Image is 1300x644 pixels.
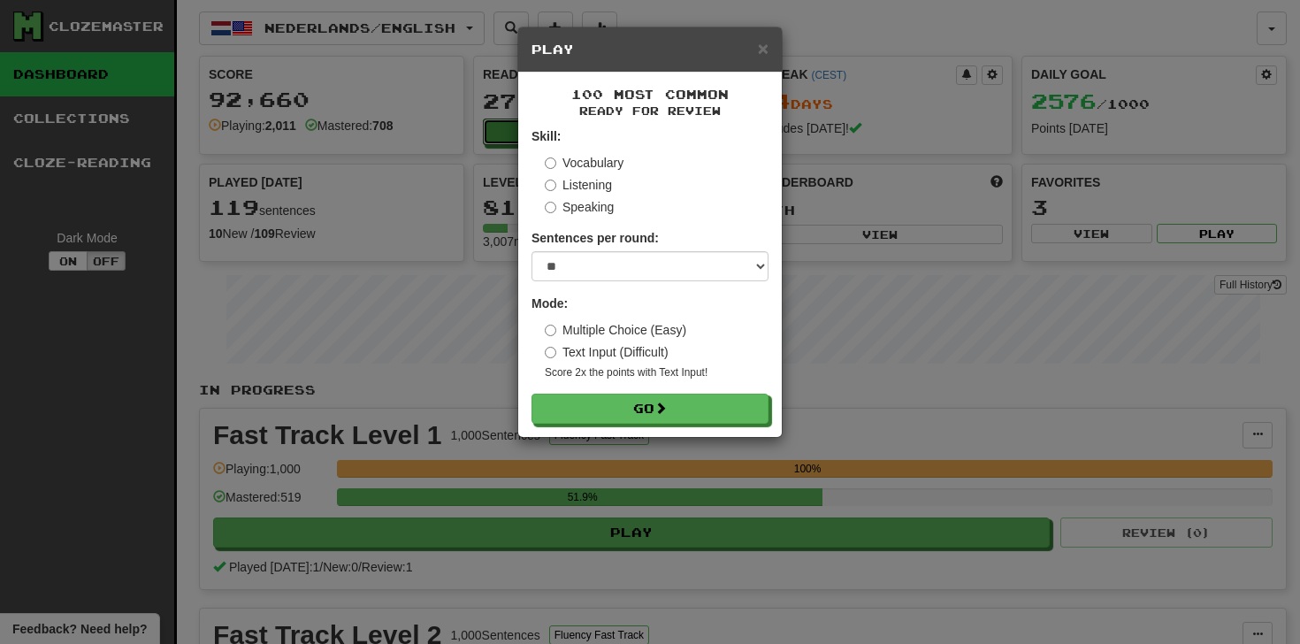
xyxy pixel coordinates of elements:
[545,180,556,191] input: Listening
[545,154,623,172] label: Vocabulary
[531,41,769,58] h5: Play
[545,176,612,194] label: Listening
[545,365,769,380] small: Score 2x the points with Text Input !
[531,296,568,310] strong: Mode:
[545,198,614,216] label: Speaking
[531,229,659,247] label: Sentences per round:
[545,202,556,213] input: Speaking
[545,157,556,169] input: Vocabulary
[545,343,669,361] label: Text Input (Difficult)
[758,38,769,58] span: ×
[545,321,686,339] label: Multiple Choice (Easy)
[531,129,561,143] strong: Skill:
[571,87,729,102] span: 100 Most Common
[758,39,769,57] button: Close
[531,103,769,119] small: Ready for Review
[531,394,769,424] button: Go
[545,347,556,358] input: Text Input (Difficult)
[545,325,556,336] input: Multiple Choice (Easy)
